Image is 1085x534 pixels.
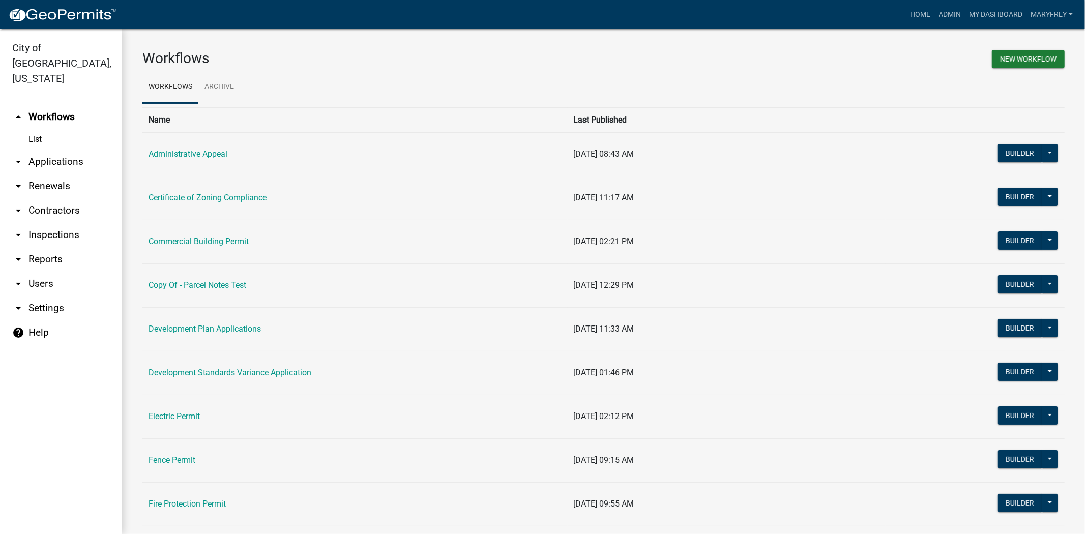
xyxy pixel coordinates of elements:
[574,411,634,421] span: [DATE] 02:12 PM
[574,455,634,465] span: [DATE] 09:15 AM
[574,280,634,290] span: [DATE] 12:29 PM
[574,236,634,246] span: [DATE] 02:21 PM
[149,324,261,334] a: Development Plan Applications
[934,5,965,24] a: Admin
[12,156,24,168] i: arrow_drop_down
[149,280,246,290] a: Copy Of - Parcel Notes Test
[149,455,195,465] a: Fence Permit
[12,327,24,339] i: help
[198,71,240,104] a: Archive
[998,231,1042,250] button: Builder
[149,368,311,377] a: Development Standards Variance Application
[12,302,24,314] i: arrow_drop_down
[574,368,634,377] span: [DATE] 01:46 PM
[12,204,24,217] i: arrow_drop_down
[998,275,1042,293] button: Builder
[149,236,249,246] a: Commercial Building Permit
[992,50,1065,68] button: New Workflow
[12,253,24,265] i: arrow_drop_down
[965,5,1027,24] a: My Dashboard
[998,406,1042,425] button: Builder
[12,229,24,241] i: arrow_drop_down
[998,188,1042,206] button: Builder
[998,363,1042,381] button: Builder
[12,111,24,123] i: arrow_drop_up
[574,324,634,334] span: [DATE] 11:33 AM
[142,50,596,67] h3: Workflows
[998,319,1042,337] button: Builder
[574,193,634,202] span: [DATE] 11:17 AM
[574,149,634,159] span: [DATE] 08:43 AM
[149,193,267,202] a: Certificate of Zoning Compliance
[149,149,227,159] a: Administrative Appeal
[142,71,198,104] a: Workflows
[149,411,200,421] a: Electric Permit
[906,5,934,24] a: Home
[12,278,24,290] i: arrow_drop_down
[12,180,24,192] i: arrow_drop_down
[568,107,886,132] th: Last Published
[998,144,1042,162] button: Builder
[998,450,1042,468] button: Builder
[149,499,226,509] a: Fire Protection Permit
[1027,5,1077,24] a: MaryFrey
[142,107,568,132] th: Name
[998,494,1042,512] button: Builder
[574,499,634,509] span: [DATE] 09:55 AM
